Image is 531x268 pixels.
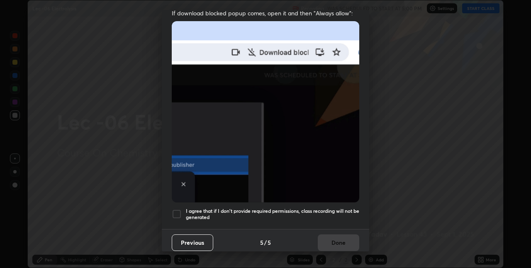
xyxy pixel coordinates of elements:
button: Previous [172,234,213,251]
h4: 5 [260,238,263,247]
h4: / [264,238,267,247]
h4: 5 [268,238,271,247]
img: downloads-permission-blocked.gif [172,21,359,202]
h5: I agree that if I don't provide required permissions, class recording will not be generated [186,208,359,221]
span: If download blocked popup comes, open it and then "Always allow": [172,9,359,17]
